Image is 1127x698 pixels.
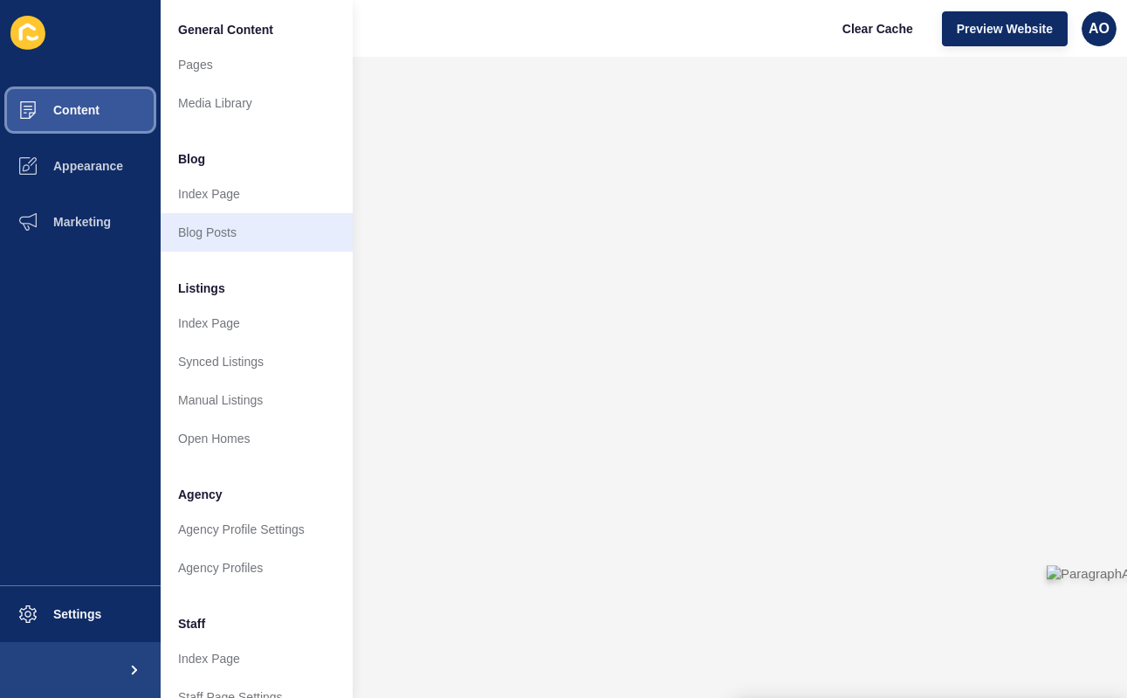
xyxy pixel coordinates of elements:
[161,639,353,678] a: Index Page
[957,20,1053,38] span: Preview Website
[828,11,928,46] button: Clear Cache
[161,45,353,84] a: Pages
[178,150,205,168] span: Blog
[842,20,913,38] span: Clear Cache
[161,213,353,252] a: Blog Posts
[161,549,353,587] a: Agency Profiles
[161,84,353,122] a: Media Library
[161,510,353,549] a: Agency Profile Settings
[178,280,225,297] span: Listings
[161,381,353,419] a: Manual Listings
[161,342,353,381] a: Synced Listings
[161,175,353,213] a: Index Page
[1089,20,1110,38] span: AO
[178,486,223,503] span: Agency
[942,11,1068,46] button: Preview Website
[178,21,273,38] span: General Content
[178,615,205,632] span: Staff
[161,304,353,342] a: Index Page
[161,419,353,458] a: Open Homes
